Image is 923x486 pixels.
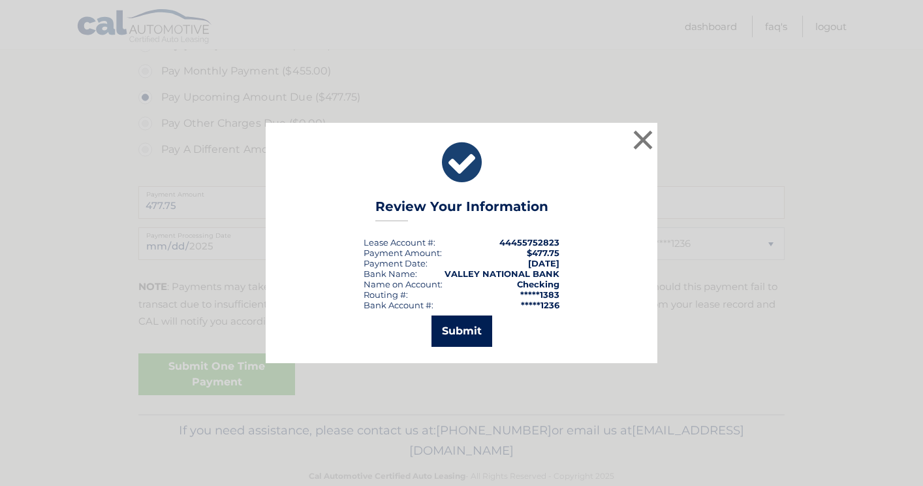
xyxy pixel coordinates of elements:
[364,258,426,268] span: Payment Date
[630,127,656,153] button: ×
[445,268,559,279] strong: VALLEY NATIONAL BANK
[364,258,428,268] div: :
[499,237,559,248] strong: 44455752823
[517,279,559,289] strong: Checking
[431,316,492,347] button: Submit
[528,258,559,268] span: [DATE]
[364,289,408,300] div: Routing #:
[364,300,433,310] div: Bank Account #:
[527,248,559,258] span: $477.75
[364,268,417,279] div: Bank Name:
[364,248,442,258] div: Payment Amount:
[364,237,435,248] div: Lease Account #:
[375,199,548,221] h3: Review Your Information
[364,279,443,289] div: Name on Account:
